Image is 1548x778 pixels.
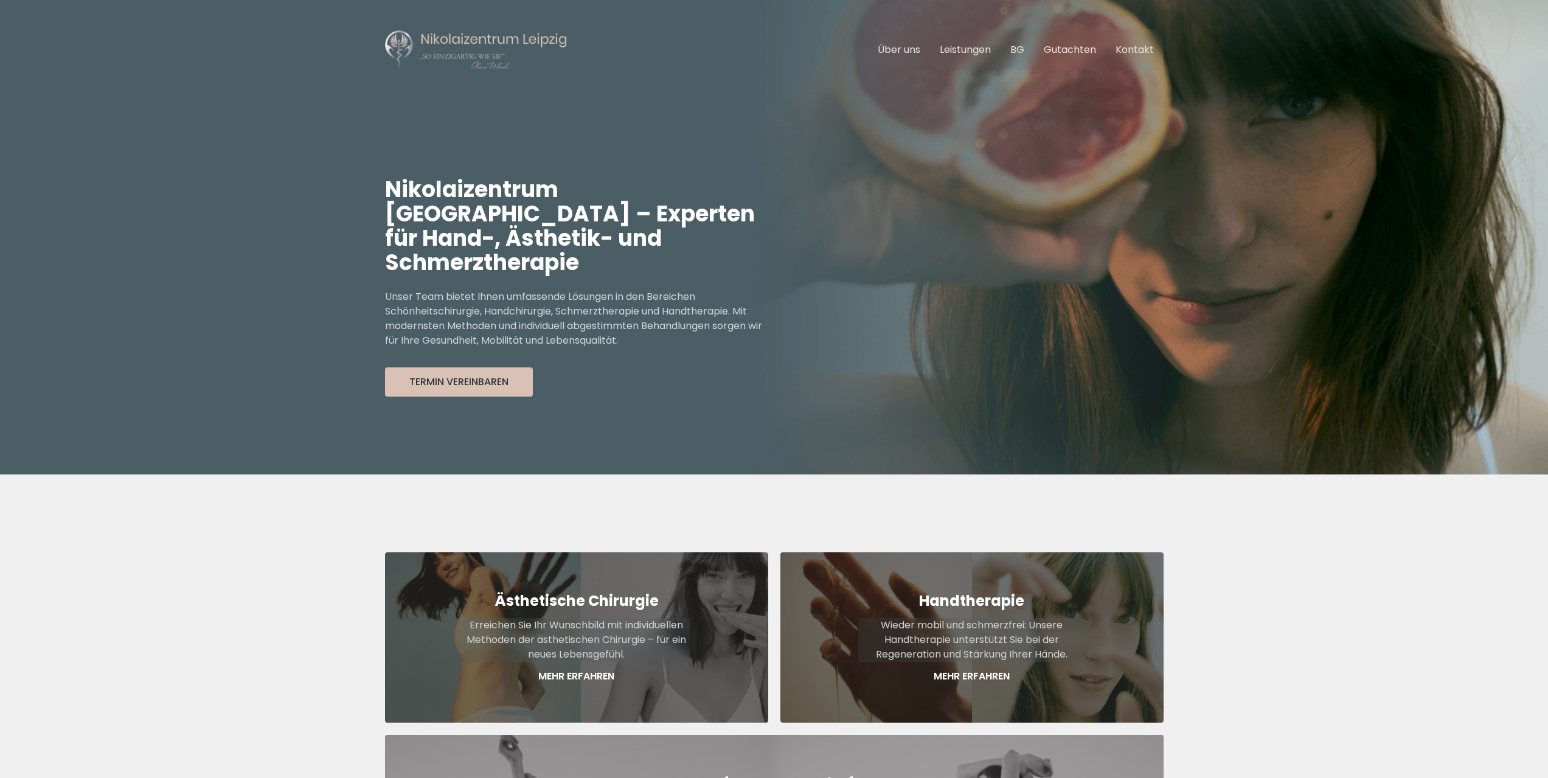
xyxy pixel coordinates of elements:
a: Gutachten [1044,43,1096,57]
a: Kontakt [1116,43,1154,57]
a: HandtherapieWieder mobil und schmerzfrei: Unsere Handtherapie unterstützt Sie bei der Regeneratio... [780,552,1164,723]
strong: Ästhetische Chirurgie [495,591,659,611]
h1: Nikolaizentrum [GEOGRAPHIC_DATA] – Experten für Hand-, Ästhetik- und Schmerztherapie [385,178,774,275]
p: Wieder mobil und schmerzfrei: Unsere Handtherapie unterstützt Sie bei der Regeneration und Stärku... [858,618,1086,662]
p: Unser Team bietet Ihnen umfassende Lösungen in den Bereichen Schönheitschirurgie, Handchirurgie, ... [385,290,774,348]
strong: Handtherapie [919,591,1024,611]
a: BG [1010,43,1024,57]
a: Ästhetische ChirurgieErreichen Sie Ihr Wunschbild mit individuellen Methoden der ästhetischen Chi... [385,552,768,723]
img: Nikolaizentrum Leipzig Logo [385,29,567,71]
a: Leistungen [940,43,991,57]
p: Erreichen Sie Ihr Wunschbild mit individuellen Methoden der ästhetischen Chirurgie – für ein neue... [463,618,690,662]
p: Mehr Erfahren [463,669,690,684]
button: Termin Vereinbaren [385,367,533,397]
p: Mehr Erfahren [858,669,1086,684]
a: Über uns [878,43,920,57]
